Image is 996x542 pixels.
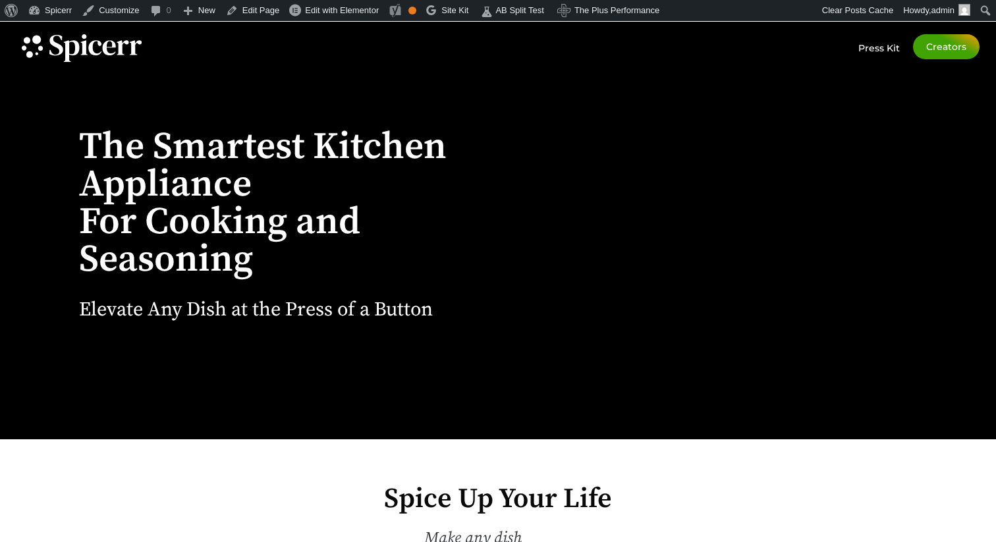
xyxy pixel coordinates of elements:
div: OK [408,7,416,14]
a: Creators [913,34,980,59]
h2: Spice Up Your Life [70,485,926,513]
span: admin [931,5,954,15]
h2: Elevate Any Dish at the Press of a Button [79,300,433,319]
span: Edit with Elementor [305,5,379,15]
span: Creators [926,42,966,51]
h1: The Smartest Kitchen Appliance For Cooking and Seasoning [79,128,460,279]
span: Site Kit [441,5,468,15]
a: Press Kit [858,34,900,54]
span: Press Kit [858,42,900,54]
